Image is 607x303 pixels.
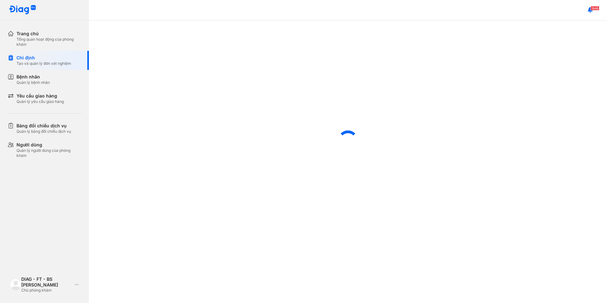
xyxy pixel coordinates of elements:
div: Trang chủ [17,30,81,37]
span: 1846 [590,6,599,10]
div: Người dùng [17,142,81,148]
div: Quản lý người dùng của phòng khám [17,148,81,158]
img: logo [10,279,21,290]
div: DIAG - FT - BS [PERSON_NAME] [21,276,72,288]
div: Quản lý bảng đối chiếu dịch vụ [17,129,71,134]
div: Bảng đối chiếu dịch vụ [17,123,71,129]
div: Quản lý bệnh nhân [17,80,50,85]
div: Chủ phòng khám [21,288,72,293]
div: Quản lý yêu cầu giao hàng [17,99,64,104]
div: Tổng quan hoạt động của phòng khám [17,37,81,47]
div: Tạo và quản lý đơn xét nghiệm [17,61,71,66]
div: Yêu cầu giao hàng [17,93,64,99]
img: logo [9,5,36,15]
div: Chỉ định [17,55,71,61]
div: Bệnh nhân [17,74,50,80]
